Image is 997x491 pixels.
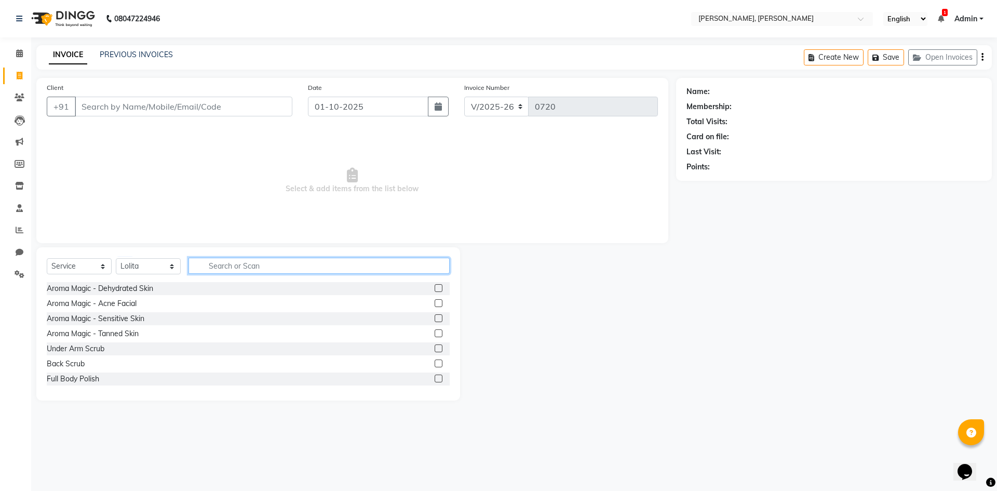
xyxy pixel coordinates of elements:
[908,49,977,65] button: Open Invoices
[47,313,144,324] div: Aroma Magic - Sensitive Skin
[308,83,322,92] label: Date
[114,4,160,33] b: 08047224946
[686,147,721,157] div: Last Visit:
[47,359,85,369] div: Back Scrub
[26,4,98,33] img: logo
[868,49,904,65] button: Save
[686,116,727,127] div: Total Visits:
[100,50,173,59] a: PREVIOUS INVOICES
[953,449,987,481] iframe: chat widget
[47,283,153,294] div: Aroma Magic - Dehydrated Skin
[804,49,864,65] button: Create New
[47,328,139,339] div: Aroma Magic - Tanned Skin
[49,46,87,64] a: INVOICE
[464,83,509,92] label: Invoice Number
[686,101,732,112] div: Membership:
[942,9,948,16] span: 1
[47,97,76,116] button: +91
[47,83,63,92] label: Client
[47,343,104,354] div: Under Arm Scrub
[47,298,137,309] div: Aroma Magic - Acne Facial
[47,374,99,384] div: Full Body Polish
[686,86,710,97] div: Name:
[188,258,450,274] input: Search or Scan
[686,131,729,142] div: Card on file:
[47,129,658,233] span: Select & add items from the list below
[938,14,944,23] a: 1
[954,14,977,24] span: Admin
[686,162,710,172] div: Points:
[75,97,292,116] input: Search by Name/Mobile/Email/Code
